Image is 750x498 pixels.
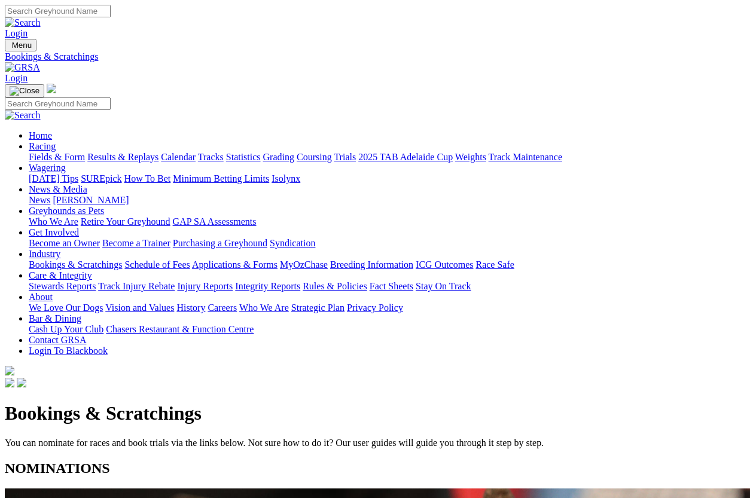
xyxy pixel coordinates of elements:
[330,259,413,270] a: Breeding Information
[29,141,56,151] a: Racing
[5,51,745,62] a: Bookings & Scratchings
[98,281,175,291] a: Track Injury Rebate
[177,281,233,291] a: Injury Reports
[5,438,745,448] p: You can nominate for races and book trials via the links below. Not sure how to do it? Our user g...
[176,303,205,313] a: History
[29,249,60,259] a: Industry
[226,152,261,162] a: Statistics
[29,216,78,227] a: Who We Are
[29,152,85,162] a: Fields & Form
[370,281,413,291] a: Fact Sheets
[303,281,367,291] a: Rules & Policies
[5,97,111,110] input: Search
[475,259,514,270] a: Race Safe
[10,86,39,96] img: Close
[263,152,294,162] a: Grading
[124,259,190,270] a: Schedule of Fees
[29,184,87,194] a: News & Media
[5,62,40,73] img: GRSA
[29,259,122,270] a: Bookings & Scratchings
[347,303,403,313] a: Privacy Policy
[334,152,356,162] a: Trials
[29,163,66,173] a: Wagering
[208,303,237,313] a: Careers
[192,259,278,270] a: Applications & Forms
[489,152,562,162] a: Track Maintenance
[198,152,224,162] a: Tracks
[29,152,745,163] div: Racing
[5,110,41,121] img: Search
[5,460,745,476] h2: NOMINATIONS
[105,303,174,313] a: Vision and Values
[173,216,257,227] a: GAP SA Assessments
[239,303,289,313] a: Who We Are
[161,152,196,162] a: Calendar
[5,366,14,375] img: logo-grsa-white.png
[47,84,56,93] img: logo-grsa-white.png
[29,270,92,280] a: Care & Integrity
[29,346,108,356] a: Login To Blackbook
[29,130,52,140] a: Home
[270,238,315,248] a: Syndication
[416,281,471,291] a: Stay On Track
[29,281,96,291] a: Stewards Reports
[29,238,745,249] div: Get Involved
[29,195,745,206] div: News & Media
[272,173,300,184] a: Isolynx
[5,84,44,97] button: Toggle navigation
[102,238,170,248] a: Become a Trainer
[124,173,171,184] a: How To Bet
[235,281,300,291] a: Integrity Reports
[106,324,254,334] a: Chasers Restaurant & Function Centre
[29,292,53,302] a: About
[29,227,79,237] a: Get Involved
[455,152,486,162] a: Weights
[173,238,267,248] a: Purchasing a Greyhound
[12,41,32,50] span: Menu
[29,216,745,227] div: Greyhounds as Pets
[29,313,81,323] a: Bar & Dining
[29,238,100,248] a: Become an Owner
[173,173,269,184] a: Minimum Betting Limits
[29,206,104,216] a: Greyhounds as Pets
[280,259,328,270] a: MyOzChase
[17,378,26,387] img: twitter.svg
[81,216,170,227] a: Retire Your Greyhound
[29,303,745,313] div: About
[29,259,745,270] div: Industry
[29,195,50,205] a: News
[29,324,103,334] a: Cash Up Your Club
[5,17,41,28] img: Search
[416,259,473,270] a: ICG Outcomes
[358,152,453,162] a: 2025 TAB Adelaide Cup
[29,335,86,345] a: Contact GRSA
[81,173,121,184] a: SUREpick
[5,73,28,83] a: Login
[297,152,332,162] a: Coursing
[5,378,14,387] img: facebook.svg
[5,5,111,17] input: Search
[53,195,129,205] a: [PERSON_NAME]
[291,303,344,313] a: Strategic Plan
[29,173,745,184] div: Wagering
[87,152,158,162] a: Results & Replays
[29,303,103,313] a: We Love Our Dogs
[5,402,745,424] h1: Bookings & Scratchings
[29,173,78,184] a: [DATE] Tips
[5,39,36,51] button: Toggle navigation
[29,281,745,292] div: Care & Integrity
[29,324,745,335] div: Bar & Dining
[5,28,28,38] a: Login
